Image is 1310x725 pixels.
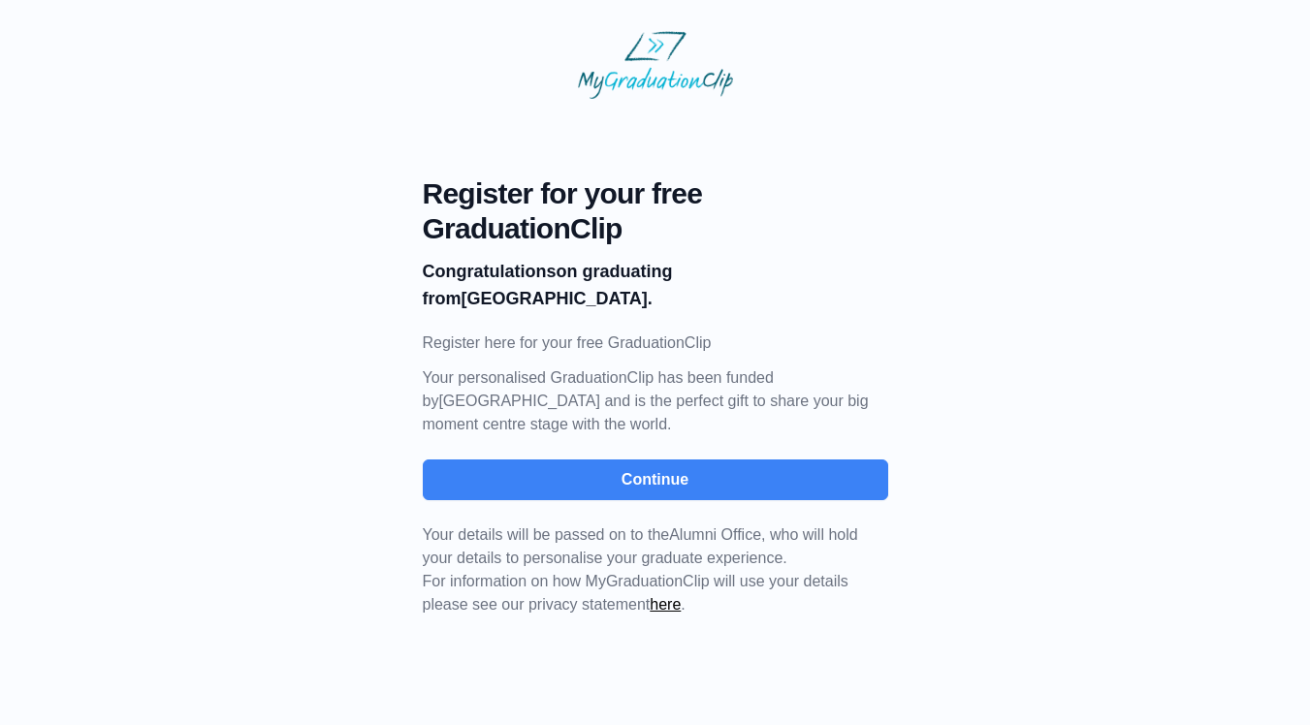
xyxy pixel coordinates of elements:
button: Continue [423,459,888,500]
span: Your details will be passed on to the , who will hold your details to personalise your graduate e... [423,526,858,566]
p: on graduating from [GEOGRAPHIC_DATA]. [423,258,888,312]
span: Register for your free [423,176,888,211]
p: Your personalised GraduationClip has been funded by [GEOGRAPHIC_DATA] and is the perfect gift to ... [423,366,888,436]
span: GraduationClip [423,211,888,246]
img: MyGraduationClip [578,31,733,99]
span: For information on how MyGraduationClip will use your details please see our privacy statement . [423,526,858,613]
a: here [650,596,681,613]
span: Alumni Office [669,526,761,543]
p: Register here for your free GraduationClip [423,331,888,355]
b: Congratulations [423,262,557,281]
